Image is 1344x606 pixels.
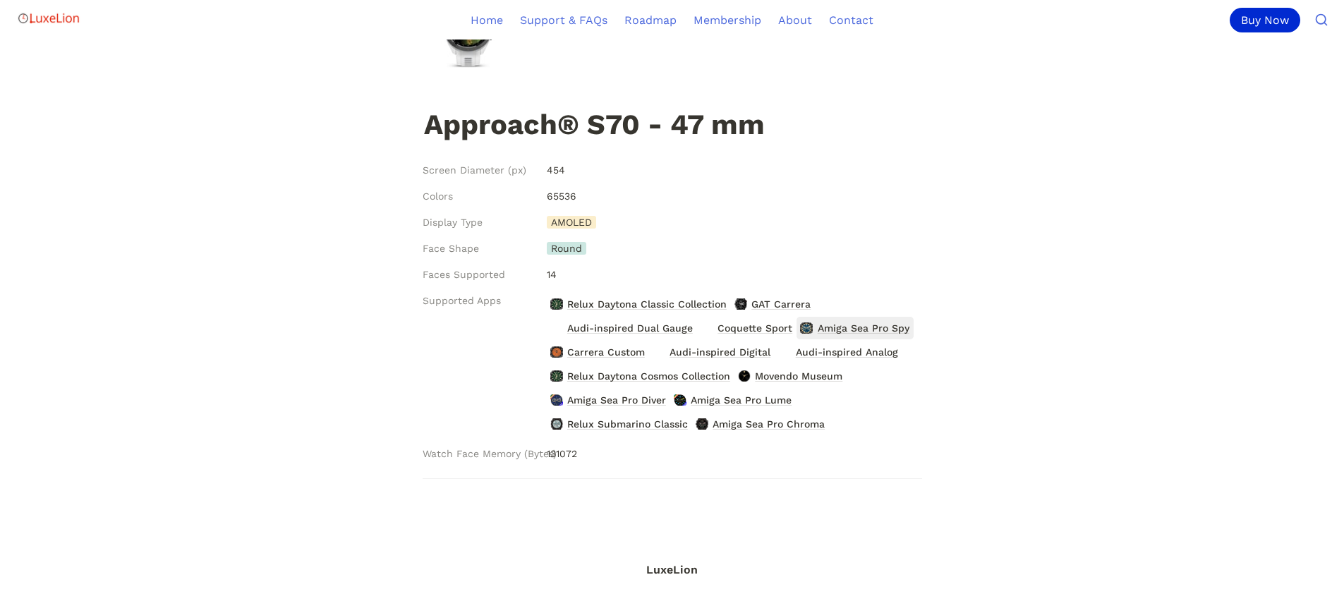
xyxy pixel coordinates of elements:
[794,343,900,361] span: Audi-inspired Analog
[550,394,563,406] img: Amiga Sea Pro Diver
[800,322,813,334] img: Amiga Sea Pro Spy
[550,418,563,430] img: Relux Submarino Classic
[797,317,913,339] a: Amiga Sea Pro SpyAmiga Sea Pro Spy
[692,413,829,435] a: Amiga Sea Pro ChromaAmiga Sea Pro Chroma
[646,563,698,597] a: LuxeLion
[566,415,689,433] span: Relux Submarino Classic
[547,389,670,411] a: Amiga Sea Pro DiverAmiga Sea Pro Diver
[547,413,692,435] a: Relux Submarino ClassicRelux Submarino Classic
[423,163,526,178] span: Screen Diameter (px)
[646,563,698,576] span: LuxeLion
[423,109,922,143] h1: Approach® S70 - 47 mm
[17,4,80,32] img: Logo
[547,365,734,387] a: Relux Daytona Cosmos CollectionRelux Daytona Cosmos Collection
[649,341,775,363] a: Audi-inspired DigitalAudi-inspired Digital
[1230,8,1300,32] div: Buy Now
[734,298,747,310] img: GAT Carrera
[550,322,563,334] img: Audi-inspired Dual Gauge
[423,267,505,282] span: Faces Supported
[750,295,812,313] span: GAT Carrera
[816,319,911,337] span: Amiga Sea Pro Spy
[423,447,557,461] span: Watch Face Memory (Bytes)
[668,343,772,361] span: Audi-inspired Digital
[541,157,922,183] div: 454
[716,319,794,337] span: Coquette Sport
[550,298,563,310] img: Relux Daytona Classic Collection
[731,293,815,315] a: GAT CarreraGAT Carrera
[738,370,751,382] img: Movendo Museum
[674,394,686,406] img: Amiga Sea Pro Lume
[547,317,697,339] a: Audi-inspired Dual GaugeAudi-inspired Dual Gauge
[778,346,791,358] img: Audi-inspired Analog
[566,391,667,409] span: Amiga Sea Pro Diver
[541,183,922,210] div: 65536
[547,216,596,229] span: AMOLED
[550,346,563,358] img: Carrera Custom
[547,293,731,315] a: Relux Daytona Classic CollectionRelux Daytona Classic Collection
[775,341,902,363] a: Audi-inspired AnalogAudi-inspired Analog
[550,370,563,382] img: Relux Daytona Cosmos Collection
[689,391,793,409] span: Amiga Sea Pro Lume
[547,341,649,363] a: Carrera CustomCarrera Custom
[1230,8,1306,32] a: Buy Now
[547,242,586,255] span: Round
[670,389,796,411] a: Amiga Sea Pro LumeAmiga Sea Pro Lume
[753,367,844,385] span: Movendo Museum
[423,189,453,204] span: Colors
[701,322,713,334] img: Coquette Sport
[566,295,728,313] span: Relux Daytona Classic Collection
[711,415,826,433] span: Amiga Sea Pro Chroma
[734,365,847,387] a: Movendo MuseumMovendo Museum
[566,319,694,337] span: Audi-inspired Dual Gauge
[696,418,708,430] img: Amiga Sea Pro Chroma
[423,293,501,308] span: Supported Apps
[423,241,479,256] span: Face Shape
[653,346,665,358] img: Audi-inspired Digital
[423,215,483,230] span: Display Type
[566,367,732,385] span: Relux Daytona Cosmos Collection
[566,343,646,361] span: Carrera Custom
[697,317,797,339] a: Coquette SportCoquette Sport
[541,441,922,467] div: 131072
[541,262,922,288] div: 14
